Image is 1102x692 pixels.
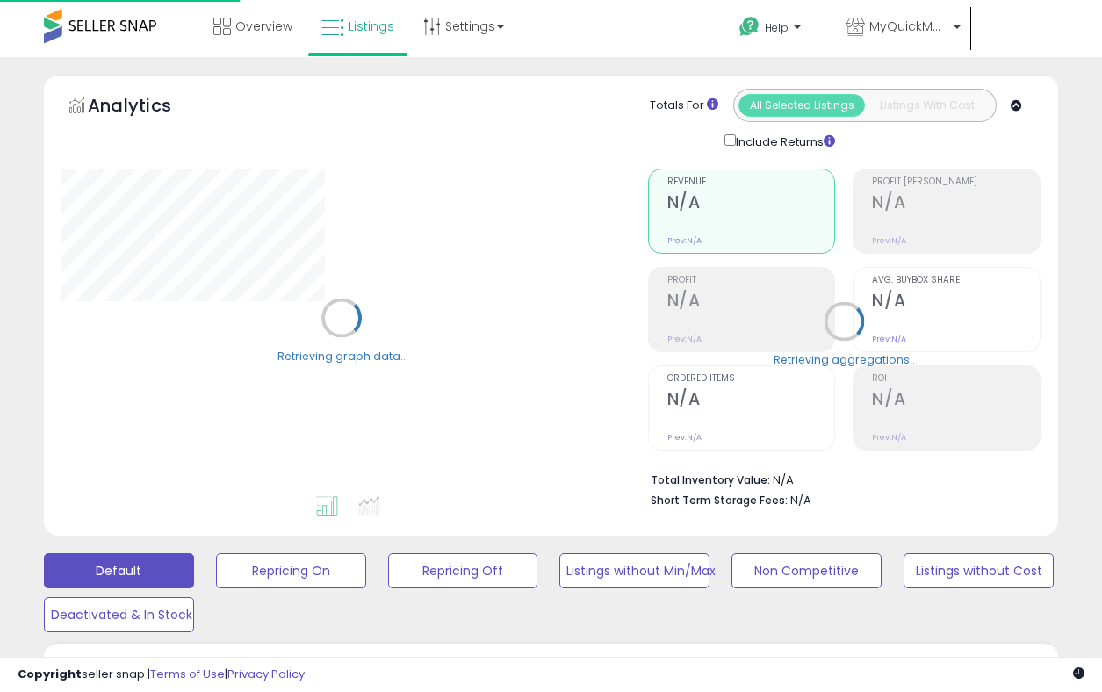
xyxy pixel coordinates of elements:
[349,18,394,35] span: Listings
[216,553,366,588] button: Repricing On
[18,666,82,682] strong: Copyright
[711,131,856,151] div: Include Returns
[650,97,718,114] div: Totals For
[18,667,305,683] div: seller snap | |
[388,553,538,588] button: Repricing Off
[44,597,194,632] button: Deactivated & In Stock
[235,18,292,35] span: Overview
[765,20,789,35] span: Help
[559,553,709,588] button: Listings without Min/Max
[725,3,831,57] a: Help
[864,94,990,117] button: Listings With Cost
[88,93,205,122] h5: Analytics
[774,351,915,367] div: Retrieving aggregations..
[738,94,865,117] button: All Selected Listings
[277,348,406,364] div: Retrieving graph data..
[738,16,760,38] i: Get Help
[869,18,948,35] span: MyQuickMart
[731,553,882,588] button: Non Competitive
[44,553,194,588] button: Default
[904,553,1054,588] button: Listings without Cost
